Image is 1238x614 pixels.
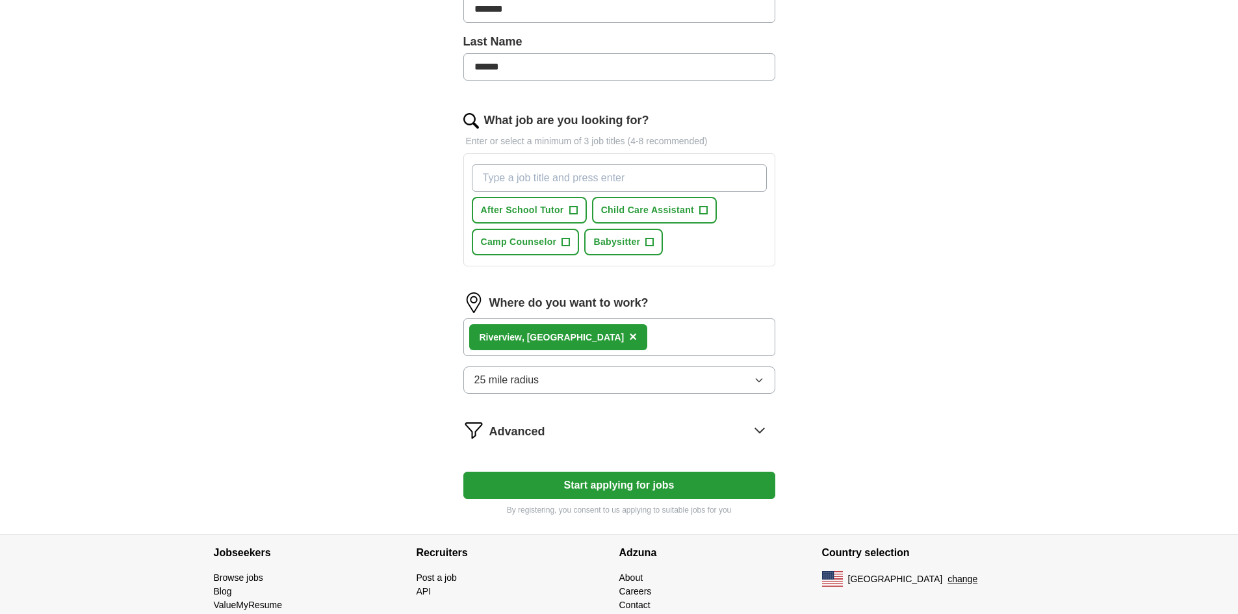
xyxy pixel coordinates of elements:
button: × [629,327,637,347]
img: filter [463,420,484,441]
label: Where do you want to work? [489,294,649,312]
a: Contact [619,600,651,610]
span: Camp Counselor [481,235,557,249]
button: Babysitter [584,229,663,255]
h4: Country selection [822,535,1025,571]
button: After School Tutor [472,197,587,224]
img: US flag [822,571,843,587]
a: Post a job [417,572,457,583]
p: By registering, you consent to us applying to suitable jobs for you [463,504,775,516]
a: API [417,586,432,596]
button: change [948,572,977,586]
span: After School Tutor [481,203,564,217]
strong: Riverview [480,332,522,342]
span: 25 mile radius [474,372,539,388]
div: , [GEOGRAPHIC_DATA] [480,331,625,344]
span: Babysitter [593,235,640,249]
span: [GEOGRAPHIC_DATA] [848,572,943,586]
span: Advanced [489,423,545,441]
img: search.png [463,113,479,129]
a: Careers [619,586,652,596]
button: 25 mile radius [463,366,775,394]
button: Child Care Assistant [592,197,717,224]
label: What job are you looking for? [484,112,649,129]
a: Blog [214,586,232,596]
span: Child Care Assistant [601,203,694,217]
button: Start applying for jobs [463,472,775,499]
p: Enter or select a minimum of 3 job titles (4-8 recommended) [463,134,775,148]
a: Browse jobs [214,572,263,583]
a: ValueMyResume [214,600,283,610]
img: location.png [463,292,484,313]
button: Camp Counselor [472,229,580,255]
a: About [619,572,643,583]
span: × [629,329,637,344]
input: Type a job title and press enter [472,164,767,192]
label: Last Name [463,33,775,51]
